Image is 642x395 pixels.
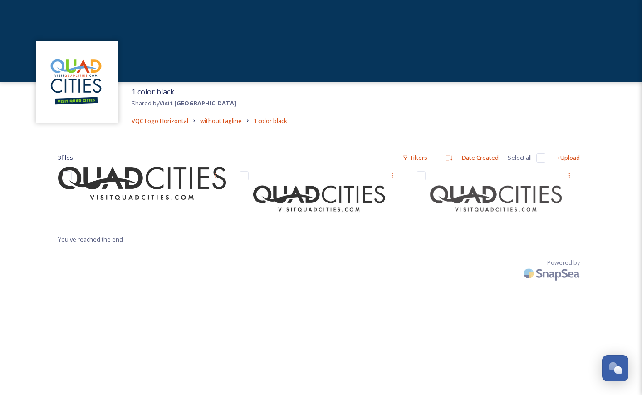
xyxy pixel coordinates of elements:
img: SnapSea Logo [521,263,584,284]
span: Select all [508,153,532,162]
div: Filters [398,149,432,167]
span: You've reached the end [58,235,123,243]
a: without tagline [200,115,242,126]
div: +Upload [553,149,584,167]
span: 1 color black [254,117,287,125]
div: Date Created [457,149,503,167]
span: without tagline [200,117,242,125]
button: Open Chat [602,355,628,381]
img: QCCVB_VISIT_vert_logo_4c_tagline_122019.svg [41,45,113,118]
img: QCCVB_horiz_logo_BLACK_1212019.jpg [235,167,403,229]
span: 1 color black [132,87,174,97]
a: VQC Logo Horizontal [132,115,188,126]
span: Powered by [547,258,580,267]
span: VQC Logo Horizontal [132,117,188,125]
span: Shared by [132,99,236,107]
span: 3 file s [58,153,73,162]
a: 1 color black [254,115,287,126]
img: QCCVB_horiz_logo_BLACK_1122019.eps [412,167,580,229]
strong: Visit [GEOGRAPHIC_DATA] [159,99,236,107]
